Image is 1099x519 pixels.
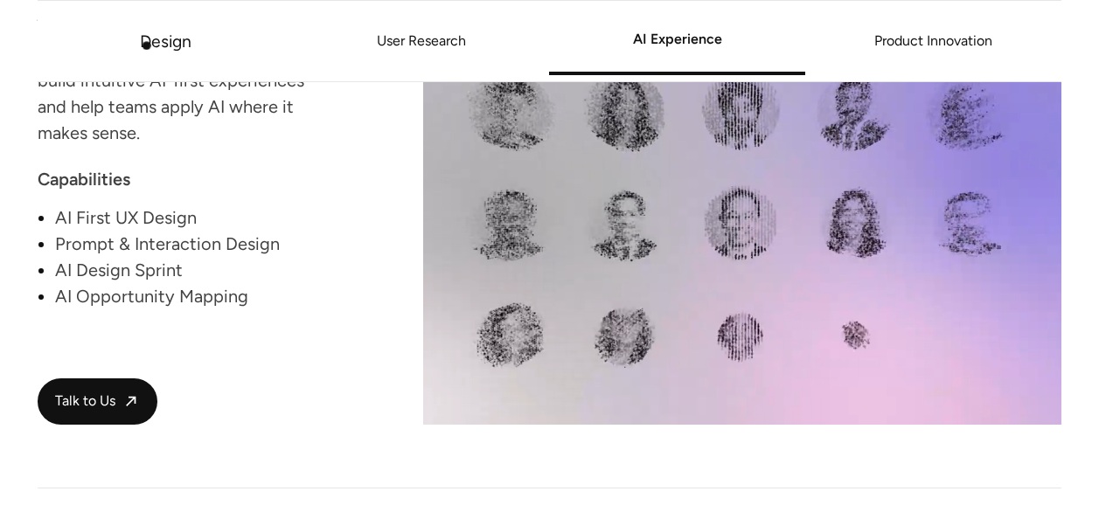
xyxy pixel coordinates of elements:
a: AI Experience [549,34,805,45]
a: Product Innovation [805,36,1061,46]
div: Capabilities [38,166,357,192]
div: AI-first UX, from idea to interface. We build intuitive AI-first experiences and help teams apply... [38,41,357,146]
a: Design [140,31,191,51]
div: Prompt & Interaction Design [55,231,357,257]
span: Talk to Us [55,392,115,411]
a: User Research [294,36,550,46]
div: AI Design Sprint [55,257,357,283]
a: Talk to Us [38,378,157,425]
div: AI First UX Design [55,204,357,231]
div: AI Opportunity Mapping [55,283,357,309]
